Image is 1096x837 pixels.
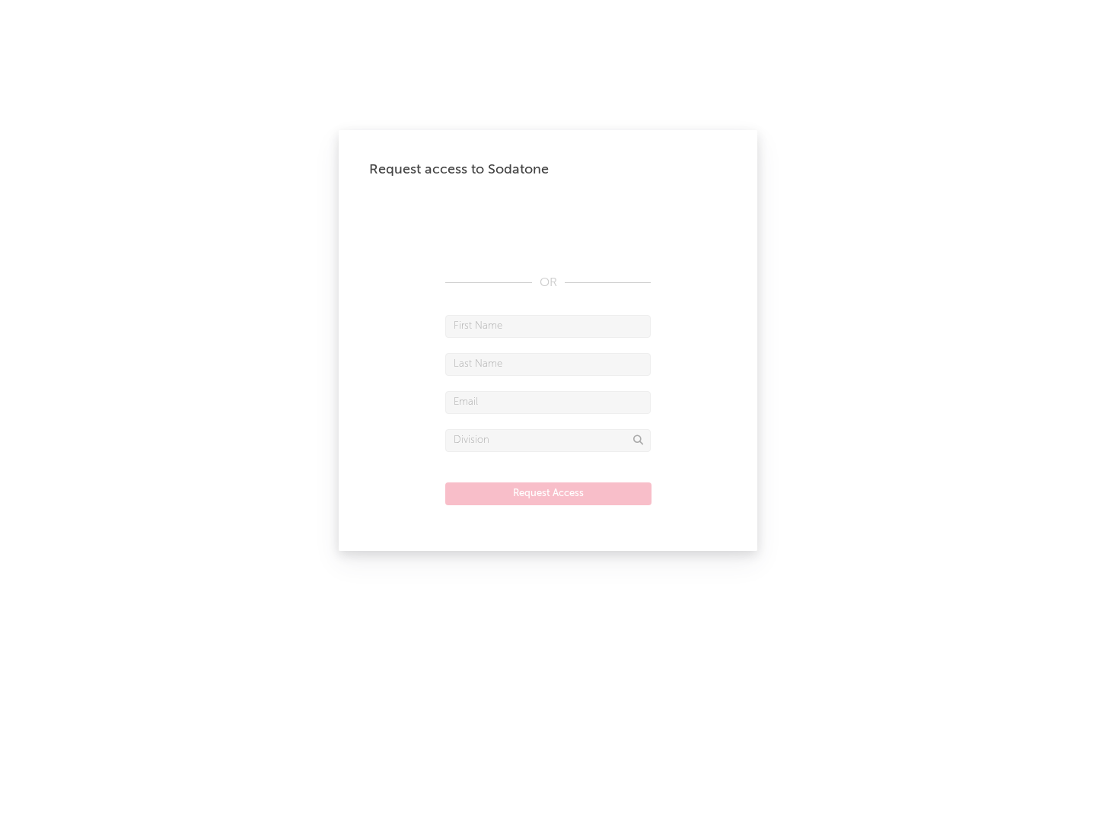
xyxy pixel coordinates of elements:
input: Email [445,391,651,414]
button: Request Access [445,482,652,505]
div: Request access to Sodatone [369,161,727,179]
input: Last Name [445,353,651,376]
div: OR [445,274,651,292]
input: First Name [445,315,651,338]
input: Division [445,429,651,452]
